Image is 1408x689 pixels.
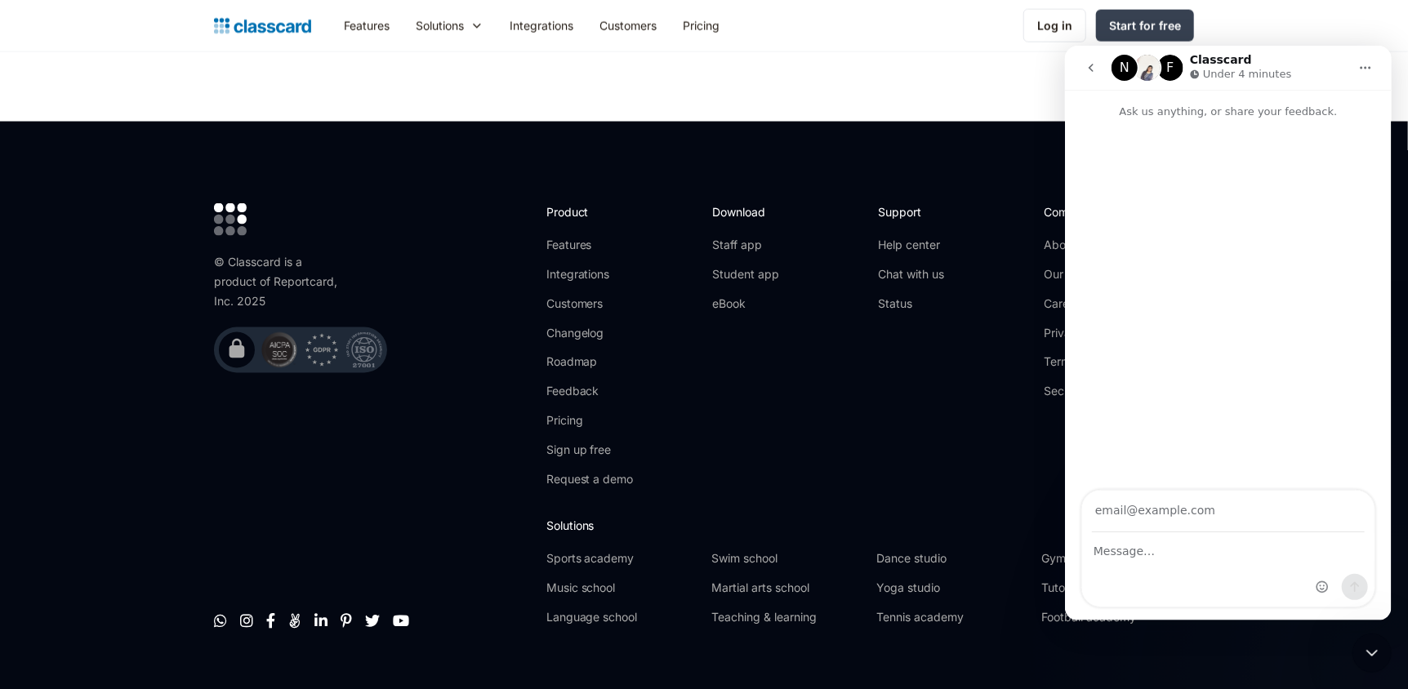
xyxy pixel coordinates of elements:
a: Sports academy [546,551,698,567]
a:  [341,613,352,629]
a: Request a demo [546,472,634,488]
a: Tutoring [1042,580,1194,597]
a:  [365,613,380,629]
a: Tennis academy [876,610,1028,626]
a: Features [546,237,634,253]
a:  [314,613,327,629]
a: About us [1045,237,1153,253]
a: Log in [1023,9,1086,42]
a: Customers [586,7,670,44]
a: Student app [712,266,779,282]
div: Solutions [403,7,497,44]
a: Staff app [712,237,779,253]
div: Log in [1037,17,1072,34]
h2: Solutions [546,518,1194,535]
a: Language school [546,610,698,626]
a: Chat with us [878,266,944,282]
a:  [214,613,227,629]
a: Privacy [1045,325,1153,341]
a: Our blog [1045,266,1153,282]
a:  [266,613,275,629]
a: Music school [546,580,698,597]
a: Football academy [1042,610,1194,626]
a: Pricing [546,413,634,429]
a: Swim school [711,551,863,567]
h2: Support [878,203,944,220]
a:  [240,613,253,629]
iframe: Intercom live chat [1065,46,1392,620]
a: Integrations [546,266,634,282]
a: Sign up free [546,442,634,459]
a: Teaching & learning [711,610,863,626]
a: Roadmap [546,354,634,371]
a: Martial arts school [711,580,863,597]
a: Terms [1045,354,1153,371]
a:  [393,613,409,629]
h2: Product [546,203,634,220]
a: home [214,15,311,38]
iframe: Intercom live chat [1352,633,1392,673]
a: Pricing [670,7,733,44]
a: Dance studio [876,551,1028,567]
a: CareersWe're hiring! [1045,296,1153,312]
a: Feedback [546,384,634,400]
a: Help center [878,237,944,253]
a: Start for free [1096,10,1194,42]
h2: Company [1045,203,1153,220]
div: Solutions [416,17,464,34]
a: eBook [712,296,779,312]
a: Yoga studio [876,580,1028,597]
div: © Classcard is a product of Reportcard, Inc. 2025 [214,252,345,311]
a: Customers [546,296,634,312]
a:  [288,613,301,629]
div: Start for free [1109,17,1181,34]
a: Gymnastics [1042,551,1194,567]
a: Features [331,7,403,44]
h2: Download [712,203,779,220]
a: Status [878,296,944,312]
a: Changelog [546,325,634,341]
a: Integrations [497,7,586,44]
a: Security [1045,384,1153,400]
